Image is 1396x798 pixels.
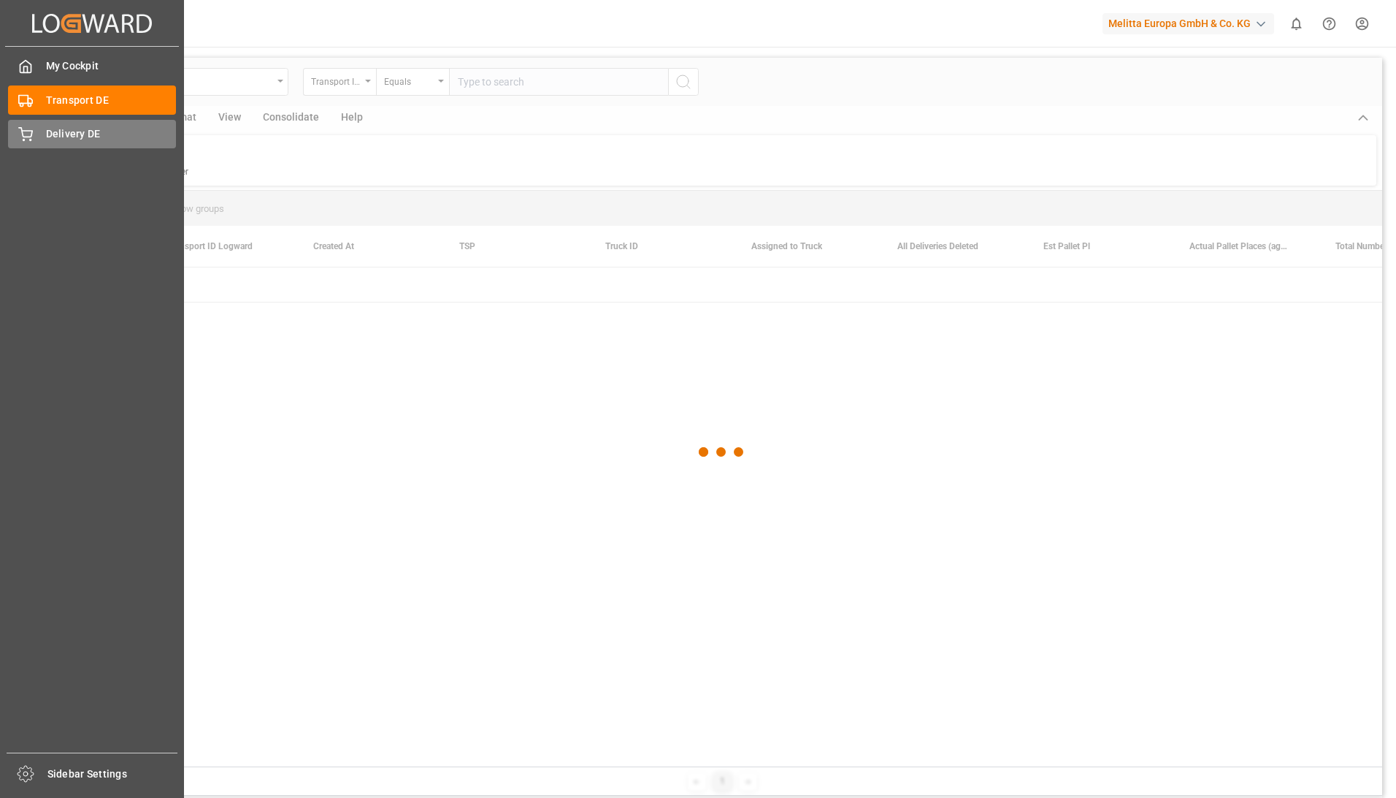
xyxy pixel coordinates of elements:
span: Sidebar Settings [47,767,178,782]
a: Delivery DE [8,120,176,148]
span: My Cockpit [46,58,177,74]
a: Transport DE [8,85,176,114]
div: Melitta Europa GmbH & Co. KG [1102,13,1274,34]
button: Melitta Europa GmbH & Co. KG [1102,9,1280,37]
span: Delivery DE [46,126,177,142]
button: Help Center [1313,7,1346,40]
a: My Cockpit [8,52,176,80]
button: show 0 new notifications [1280,7,1313,40]
span: Transport DE [46,93,177,108]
